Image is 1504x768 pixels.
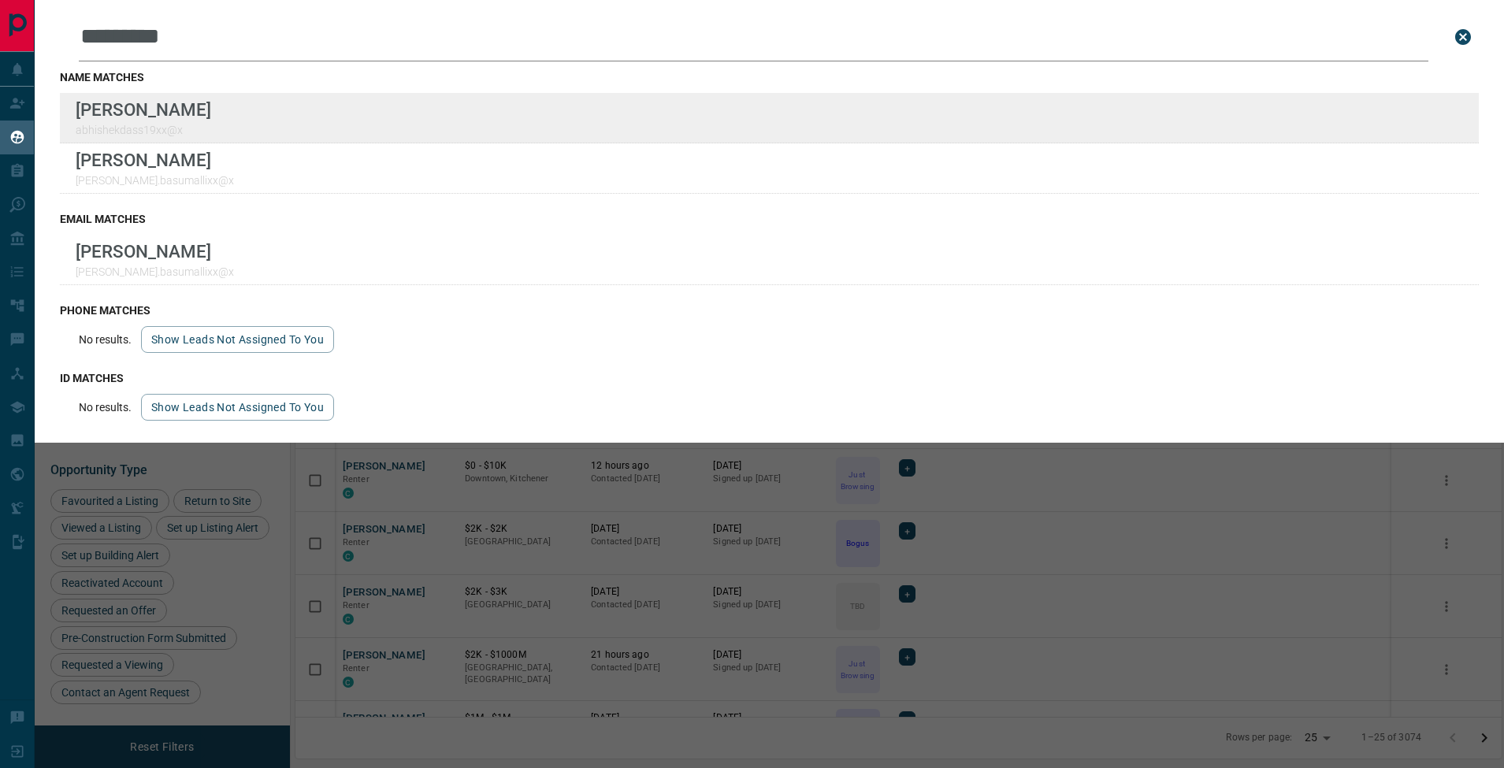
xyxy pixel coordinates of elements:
[60,372,1479,384] h3: id matches
[76,99,211,120] p: [PERSON_NAME]
[76,150,234,170] p: [PERSON_NAME]
[60,213,1479,225] h3: email matches
[60,71,1479,83] h3: name matches
[1447,21,1479,53] button: close search bar
[60,304,1479,317] h3: phone matches
[76,174,234,187] p: [PERSON_NAME].basumallixx@x
[141,326,334,353] button: show leads not assigned to you
[79,401,132,414] p: No results.
[76,241,234,262] p: [PERSON_NAME]
[79,333,132,346] p: No results.
[141,394,334,421] button: show leads not assigned to you
[76,124,211,136] p: abhishekdass19xx@x
[76,265,234,278] p: [PERSON_NAME].basumallixx@x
